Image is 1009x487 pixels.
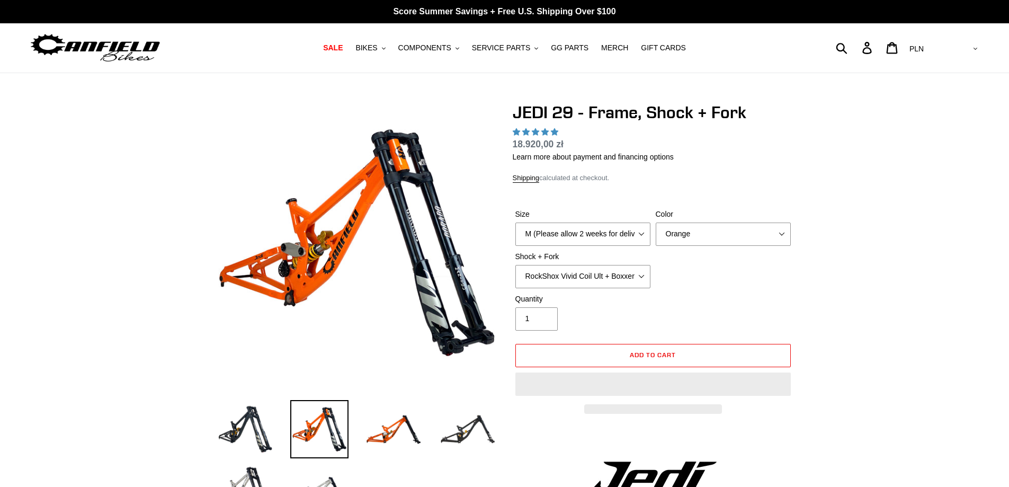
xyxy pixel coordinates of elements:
img: JEDI 29 - Frame, Shock + Fork [218,104,495,381]
img: Load image into Gallery viewer, JEDI 29 - Frame, Shock + Fork [216,400,274,458]
input: Search [842,36,869,59]
label: Color [656,209,791,220]
span: Add to cart [630,351,676,359]
label: Size [515,209,650,220]
a: SALE [318,41,348,55]
h1: JEDI 29 - Frame, Shock + Fork [513,102,793,122]
img: Load image into Gallery viewer, JEDI 29 - Frame, Shock + Fork [439,400,497,458]
span: COMPONENTS [398,43,451,52]
div: calculated at checkout. [513,173,793,183]
button: Add to cart [515,344,791,367]
a: GG PARTS [546,41,594,55]
button: COMPONENTS [393,41,465,55]
img: Load image into Gallery viewer, JEDI 29 - Frame, Shock + Fork [364,400,423,458]
a: Learn more about payment and financing options [513,153,674,161]
span: SERVICE PARTS [472,43,530,52]
span: BIKES [355,43,377,52]
span: SALE [323,43,343,52]
button: SERVICE PARTS [467,41,543,55]
label: Shock + Fork [515,251,650,262]
button: BIKES [350,41,390,55]
a: Shipping [513,174,540,183]
label: Quantity [515,294,650,305]
span: GG PARTS [551,43,588,52]
a: MERCH [596,41,633,55]
span: GIFT CARDS [641,43,686,52]
img: Load image into Gallery viewer, JEDI 29 - Frame, Shock + Fork [290,400,349,458]
img: Canfield Bikes [29,31,162,65]
a: GIFT CARDS [636,41,691,55]
span: 5.00 stars [513,128,560,136]
span: MERCH [601,43,628,52]
span: 18.920,00 zł [513,139,564,149]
